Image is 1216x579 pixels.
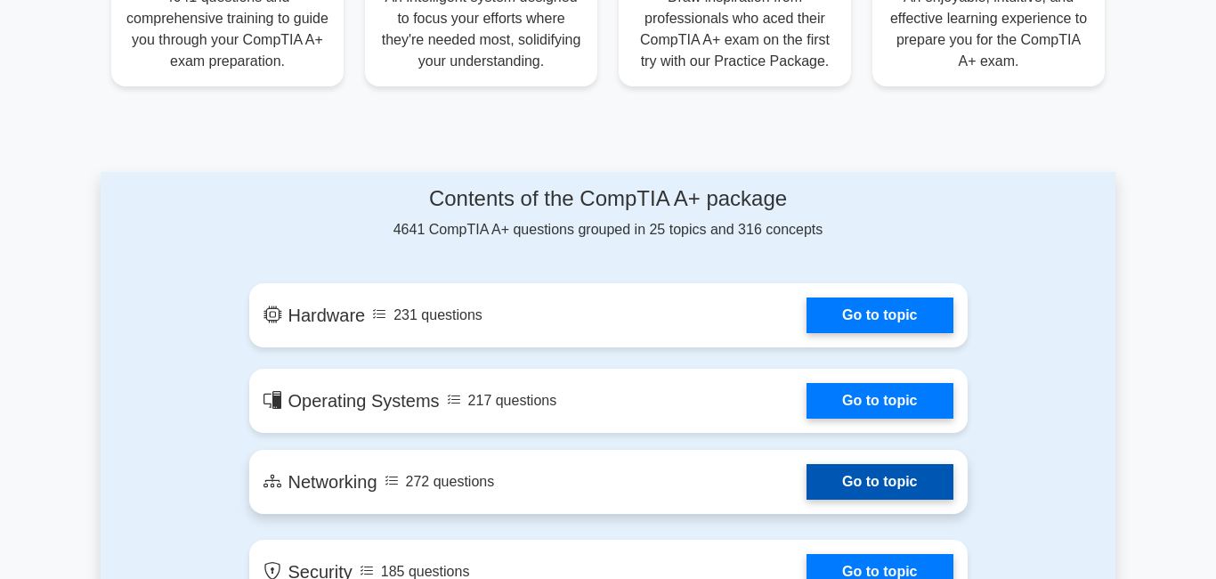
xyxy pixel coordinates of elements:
[807,383,953,419] a: Go to topic
[807,464,953,500] a: Go to topic
[249,186,968,212] h4: Contents of the CompTIA A+ package
[807,298,953,333] a: Go to topic
[249,186,968,241] div: 4641 CompTIA A+ questions grouped in 25 topics and 316 concepts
